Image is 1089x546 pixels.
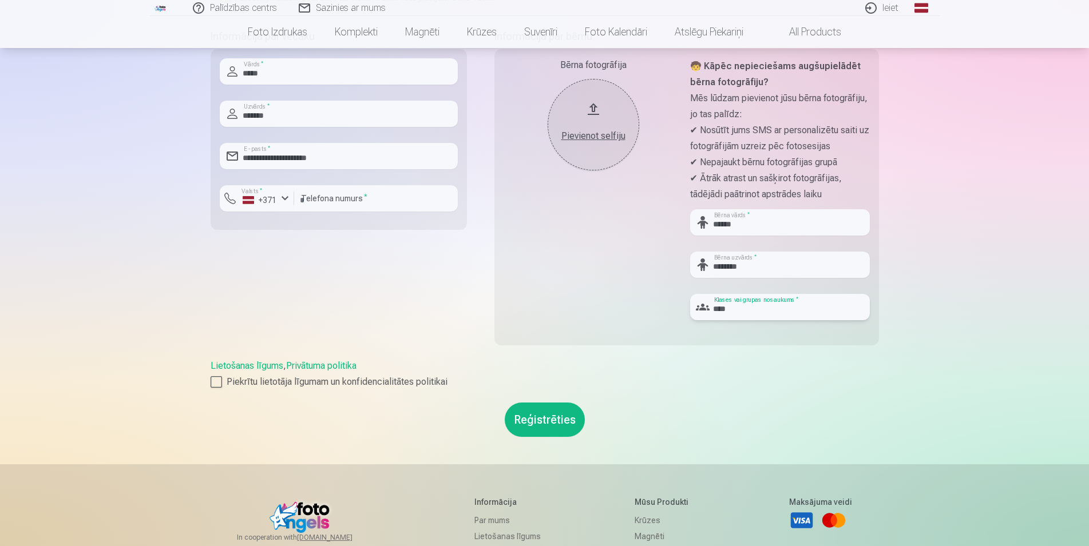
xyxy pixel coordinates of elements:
[690,90,870,122] p: Mēs lūdzam pievienot jūsu bērna fotogrāfiju, jo tas palīdz:
[211,360,283,371] a: Lietošanas līgums
[243,194,277,206] div: +371
[505,402,585,437] button: Reģistrēties
[690,170,870,202] p: ✔ Ātrāk atrast un sašķirot fotogrāfijas, tādējādi paātrinot apstrādes laiku
[559,129,628,143] div: Pievienot selfiju
[789,496,852,508] h5: Maksājuma veidi
[821,508,846,533] a: Mastercard
[635,528,695,544] a: Magnēti
[504,58,683,72] div: Bērna fotogrāfija
[297,533,380,542] a: [DOMAIN_NAME]
[510,16,571,48] a: Suvenīri
[238,187,266,196] label: Valsts
[321,16,391,48] a: Komplekti
[220,185,294,212] button: Valsts*+371
[237,533,380,542] span: In cooperation with
[789,508,814,533] a: Visa
[234,16,321,48] a: Foto izdrukas
[391,16,453,48] a: Magnēti
[690,61,861,87] strong: 🧒 Kāpēc nepieciešams augšupielādēt bērna fotogrāfiju?
[635,496,695,508] h5: Mūsu produkti
[690,122,870,154] p: ✔ Nosūtīt jums SMS ar personalizētu saiti uz fotogrāfijām uzreiz pēc fotosesijas
[690,154,870,170] p: ✔ Nepajaukt bērnu fotogrāfijas grupā
[548,79,639,170] button: Pievienot selfiju
[757,16,855,48] a: All products
[635,512,695,528] a: Krūzes
[474,496,541,508] h5: Informācija
[286,360,357,371] a: Privātuma politika
[155,5,167,11] img: /fa1
[211,375,879,389] label: Piekrītu lietotāja līgumam un konfidencialitātes politikai
[211,359,879,389] div: ,
[661,16,757,48] a: Atslēgu piekariņi
[453,16,510,48] a: Krūzes
[474,512,541,528] a: Par mums
[571,16,661,48] a: Foto kalendāri
[474,528,541,544] a: Lietošanas līgums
